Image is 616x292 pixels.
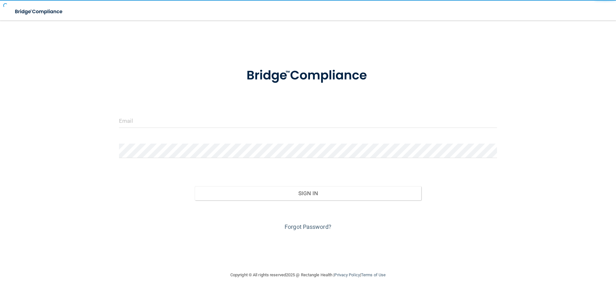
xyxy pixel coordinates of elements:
input: Email [119,113,497,128]
a: Forgot Password? [285,223,331,230]
a: Terms of Use [361,272,386,277]
button: Sign In [195,186,422,200]
a: Privacy Policy [334,272,360,277]
img: bridge_compliance_login_screen.278c3ca4.svg [10,5,69,18]
div: Copyright © All rights reserved 2025 @ Rectangle Health | | [191,265,425,285]
img: bridge_compliance_login_screen.278c3ca4.svg [233,59,383,92]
